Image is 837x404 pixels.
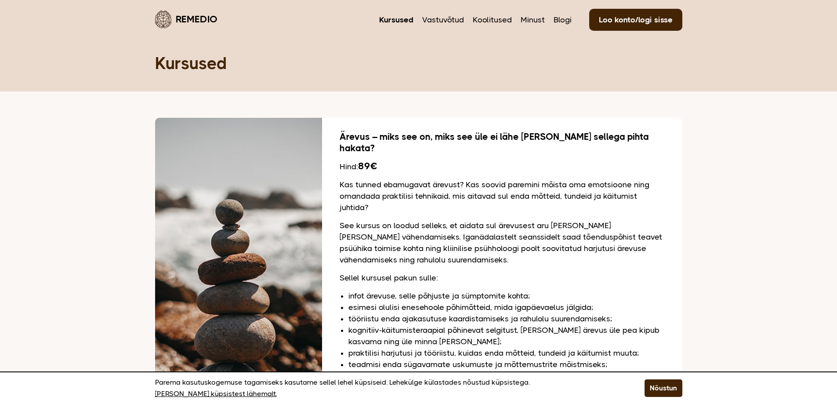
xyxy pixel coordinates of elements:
[554,14,572,25] a: Blogi
[155,53,682,74] h1: Kursused
[348,359,665,370] li: teadmisi enda sügavamate uskumuste ja mõttemustrite mõistmiseks;
[358,160,377,171] b: 89€
[340,160,665,172] div: Hind:
[340,179,665,213] p: Kas tunned ebamugavat ärevust? Kas soovid paremini mõista oma emotsioone ning omandada praktilisi...
[155,377,623,400] p: Parema kasutuskogemuse tagamiseks kasutame sellel lehel küpsiseid. Lehekülge külastades nõustud k...
[348,347,665,359] li: praktilisi harjutusi ja tööriistu, kuidas enda mõtteid, tundeid ja käitumist muuta;
[589,9,682,31] a: Loo konto/logi sisse
[645,379,682,397] button: Nõustun
[348,302,665,313] li: esimesi olulisi enesehoole põhimõtteid, mida igapäevaelus jälgida;
[521,14,545,25] a: Minust
[155,388,277,400] a: [PERSON_NAME] küpsistest lähemalt.
[348,370,665,382] li: interaktiivseid vahendeid enda mõttemustrite mõistmiseks ja muutmiseks;
[348,324,665,347] li: kognitiiv-käitumisteraapial põhinevat selgitust, [PERSON_NAME] ärevus üle pea kipub kasvama ning ...
[473,14,512,25] a: Koolitused
[422,14,464,25] a: Vastuvõtud
[155,11,171,28] img: Remedio logo
[340,272,665,284] p: Sellel kursusel pakun sulle:
[379,14,413,25] a: Kursused
[348,313,665,324] li: tööriistu enda ajakasutuse kaardistamiseks ja rahulolu suurendamiseks;
[348,290,665,302] li: infot ärevuse, selle põhjuste ja sümptomite kohta;
[155,9,217,29] a: Remedio
[340,131,665,154] h2: Ärevus – miks see on, miks see üle ei lähe [PERSON_NAME] sellega pihta hakata?
[340,220,665,266] p: See kursus on loodud selleks, et aidata sul ärevusest aru [PERSON_NAME] [PERSON_NAME] vähendamise...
